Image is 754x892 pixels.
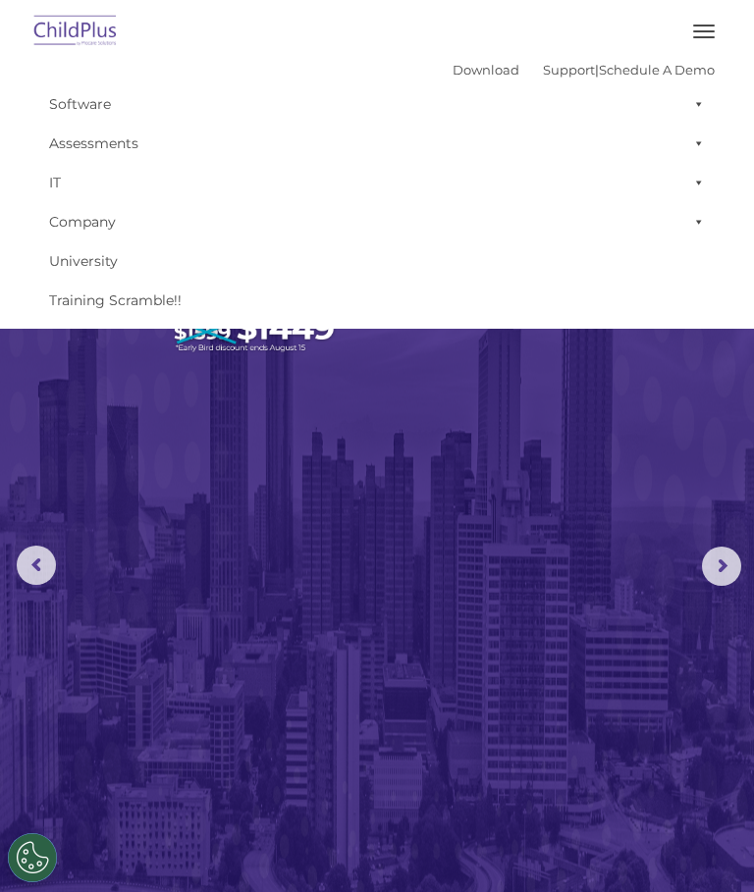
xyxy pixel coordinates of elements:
[543,62,595,78] a: Support
[39,84,715,124] a: Software
[39,202,715,241] a: Company
[39,241,715,281] a: University
[453,62,519,78] a: Download
[39,281,715,320] a: Training Scramble!!
[453,62,715,78] font: |
[8,833,57,882] button: Cookies Settings
[39,124,715,163] a: Assessments
[39,163,715,202] a: IT
[599,62,715,78] a: Schedule A Demo
[29,9,122,55] img: ChildPlus by Procare Solutions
